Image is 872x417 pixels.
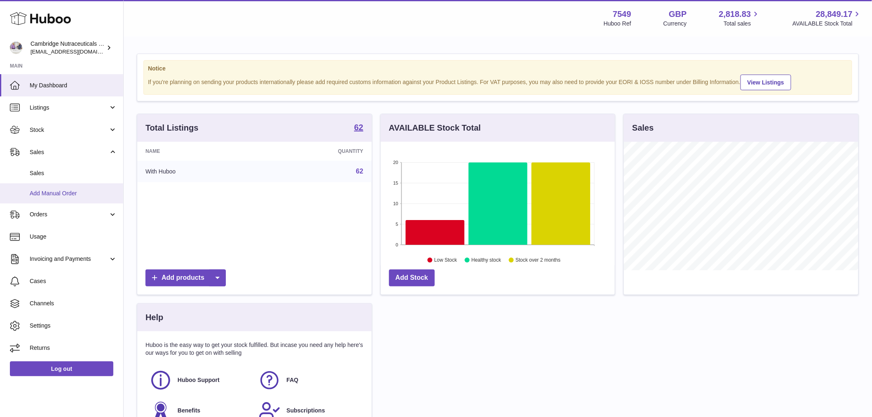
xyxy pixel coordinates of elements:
a: FAQ [258,369,359,391]
text: 5 [396,222,398,227]
span: Total sales [724,20,760,28]
strong: 62 [354,123,363,131]
span: Orders [30,211,108,218]
th: Name [137,142,261,161]
p: Huboo is the easy way to get your stock fulfilled. But incase you need any help here's our ways f... [145,341,363,357]
a: Huboo Support [150,369,250,391]
span: Invoicing and Payments [30,255,108,263]
strong: 7549 [613,9,631,20]
span: Sales [30,169,117,177]
span: FAQ [286,376,298,384]
text: 10 [393,201,398,206]
span: Channels [30,300,117,307]
td: With Huboo [137,161,261,182]
a: 62 [356,168,363,175]
strong: GBP [669,9,687,20]
span: AVAILABLE Stock Total [792,20,862,28]
span: Stock [30,126,108,134]
h3: Help [145,312,163,323]
text: 15 [393,180,398,185]
a: 28,849.17 AVAILABLE Stock Total [792,9,862,28]
a: Add products [145,269,226,286]
span: Usage [30,233,117,241]
span: Huboo Support [178,376,220,384]
a: View Listings [741,75,791,90]
text: 20 [393,160,398,165]
th: Quantity [261,142,372,161]
h3: AVAILABLE Stock Total [389,122,481,134]
text: Low Stock [434,258,457,263]
div: Huboo Ref [604,20,631,28]
a: Add Stock [389,269,435,286]
span: [EMAIL_ADDRESS][DOMAIN_NAME] [30,48,121,55]
a: 62 [354,123,363,133]
text: 0 [396,242,398,247]
div: Cambridge Nutraceuticals Ltd [30,40,105,56]
text: Healthy stock [471,258,502,263]
span: Add Manual Order [30,190,117,197]
span: 2,818.83 [719,9,751,20]
span: Benefits [178,407,200,415]
span: My Dashboard [30,82,117,89]
img: qvc@camnutra.com [10,42,22,54]
text: Stock over 2 months [516,258,560,263]
div: Currency [663,20,687,28]
h3: Total Listings [145,122,199,134]
span: Sales [30,148,108,156]
span: Subscriptions [286,407,325,415]
h3: Sales [632,122,654,134]
span: 28,849.17 [816,9,853,20]
strong: Notice [148,65,848,73]
a: Log out [10,361,113,376]
a: 2,818.83 Total sales [719,9,761,28]
span: Returns [30,344,117,352]
div: If you're planning on sending your products internationally please add required customs informati... [148,73,848,90]
span: Listings [30,104,108,112]
span: Cases [30,277,117,285]
span: Settings [30,322,117,330]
